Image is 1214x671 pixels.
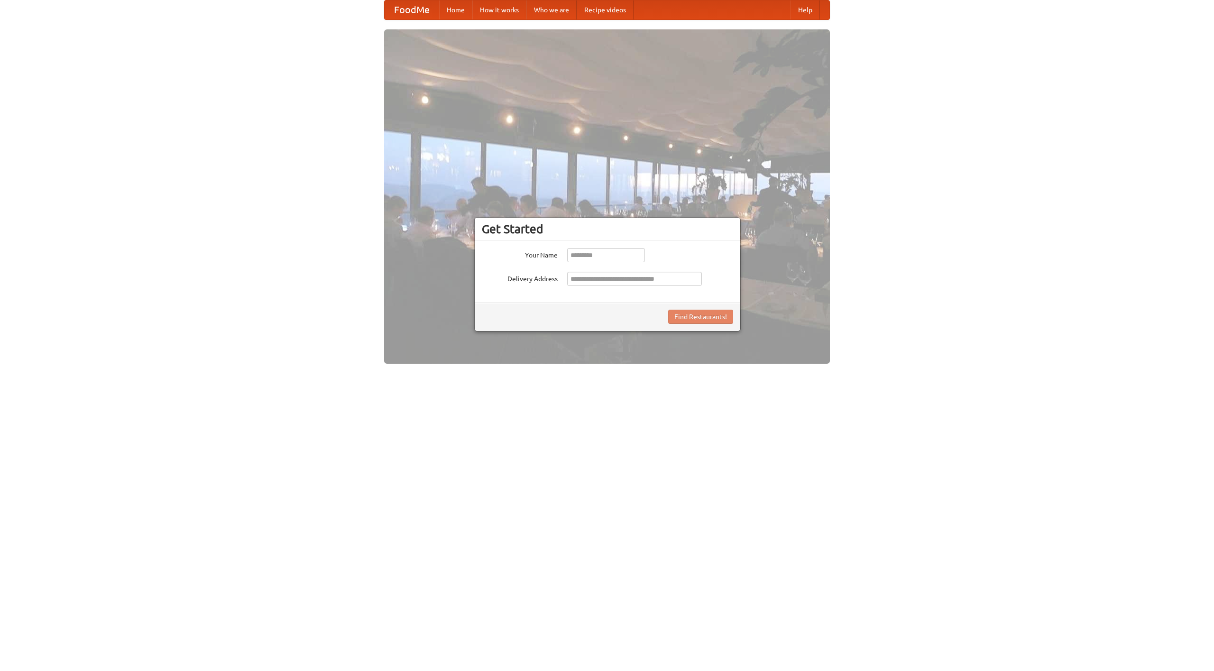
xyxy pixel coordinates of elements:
a: Home [439,0,472,19]
a: Who we are [526,0,577,19]
a: Help [791,0,820,19]
a: Recipe videos [577,0,634,19]
a: FoodMe [385,0,439,19]
a: How it works [472,0,526,19]
h3: Get Started [482,222,733,236]
label: Delivery Address [482,272,558,284]
button: Find Restaurants! [668,310,733,324]
label: Your Name [482,248,558,260]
